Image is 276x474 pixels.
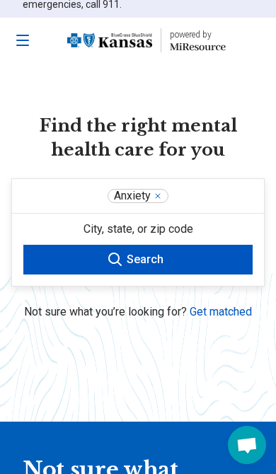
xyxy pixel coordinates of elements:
button: City, state, or zip code [12,214,264,245]
a: Blue Cross Blue Shield Kansaspowered by [67,23,226,57]
a: Get matched [190,305,252,318]
button: Search [23,245,253,274]
div: powered by [170,28,226,41]
h1: Find the right mental health care for you [11,114,265,161]
div: Open chat [228,426,266,464]
p: Not sure what you’re looking for? [11,304,265,320]
button: Navigations [14,32,31,49]
span: Anxiety [114,190,151,202]
img: Blue Cross Blue Shield Kansas [67,23,152,57]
